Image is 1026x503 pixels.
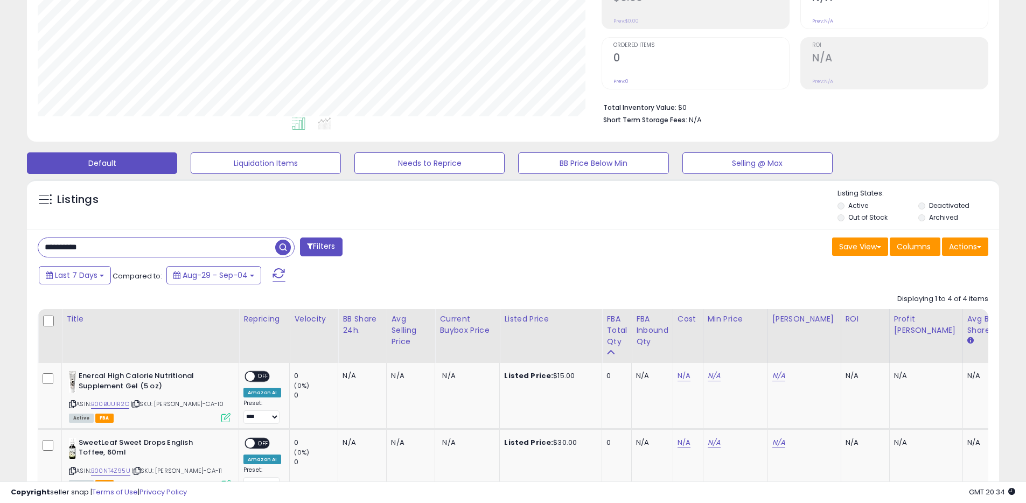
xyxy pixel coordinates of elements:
button: Save View [832,237,888,256]
div: ROI [846,313,885,325]
div: Preset: [243,400,281,424]
small: (0%) [294,448,309,457]
div: N/A [894,438,954,448]
li: $0 [603,100,980,113]
div: ASIN: [69,438,231,488]
label: Deactivated [929,201,969,210]
button: Actions [942,237,988,256]
a: Privacy Policy [139,487,187,497]
label: Archived [929,213,958,222]
div: $30.00 [504,438,594,448]
div: $15.00 [504,371,594,381]
button: Liquidation Items [191,152,341,174]
div: Cost [678,313,699,325]
div: 0 [294,390,338,400]
div: FBA Total Qty [606,313,627,347]
span: Compared to: [113,271,162,281]
div: Displaying 1 to 4 of 4 items [897,294,988,304]
div: N/A [967,438,1003,448]
button: Columns [890,237,940,256]
span: Aug-29 - Sep-04 [183,270,248,281]
button: Selling @ Max [682,152,833,174]
small: Avg BB Share. [967,336,974,346]
span: FBA [95,414,114,423]
div: [PERSON_NAME] [772,313,836,325]
div: N/A [846,371,881,381]
span: All listings currently available for purchase on Amazon [69,414,94,423]
a: N/A [708,437,721,448]
span: N/A [689,115,702,125]
a: B00NT4Z95U [91,466,130,476]
a: N/A [678,437,690,448]
span: Last 7 Days [55,270,97,281]
span: | SKU: [PERSON_NAME]-CA-10 [131,400,224,408]
h5: Listings [57,192,99,207]
div: seller snap | | [11,487,187,498]
h2: 0 [613,52,789,66]
div: Amazon AI [243,388,281,397]
button: Last 7 Days [39,266,111,284]
div: N/A [636,438,665,448]
img: 41D5CMzgm7L._SL40_.jpg [69,438,76,459]
div: N/A [343,438,378,448]
span: Ordered Items [613,43,789,48]
small: Prev: $0.00 [613,18,639,24]
div: BB Share 24h. [343,313,382,336]
label: Active [848,201,868,210]
a: B00BUUIR2C [91,400,129,409]
div: 0 [294,457,338,467]
div: 0 [606,438,623,448]
small: Prev: N/A [812,18,833,24]
span: OFF [255,438,272,448]
button: Aug-29 - Sep-04 [166,266,261,284]
div: Avg BB Share [967,313,1007,336]
div: Title [66,313,234,325]
div: N/A [636,371,665,381]
div: Listed Price [504,313,597,325]
div: 0 [294,438,338,448]
h2: N/A [812,52,988,66]
b: Enercal High Calorie Nutritional Supplement Gel (5 oz) [79,371,210,394]
div: N/A [846,438,881,448]
label: Out of Stock [848,213,888,222]
button: BB Price Below Min [518,152,668,174]
span: Columns [897,241,931,252]
button: Filters [300,237,342,256]
p: Listing States: [837,188,999,199]
div: Profit [PERSON_NAME] [894,313,958,336]
span: ROI [812,43,988,48]
div: Amazon AI [243,455,281,464]
div: N/A [391,371,427,381]
strong: Copyright [11,487,50,497]
div: ASIN: [69,371,231,421]
div: Preset: [243,466,281,491]
span: | SKU: [PERSON_NAME]-CA-11 [132,466,222,475]
button: Needs to Reprice [354,152,505,174]
b: SweetLeaf Sweet Drops English Toffee, 60ml [79,438,210,460]
div: FBA inbound Qty [636,313,668,347]
button: Default [27,152,177,174]
img: 31oseTkJgUL._SL40_.jpg [69,371,76,393]
div: Repricing [243,313,285,325]
div: 0 [294,371,338,381]
small: Prev: 0 [613,78,629,85]
div: Current Buybox Price [439,313,495,336]
div: Avg Selling Price [391,313,430,347]
a: N/A [772,371,785,381]
div: Velocity [294,313,333,325]
div: Min Price [708,313,763,325]
b: Total Inventory Value: [603,103,676,112]
b: Listed Price: [504,437,553,448]
a: N/A [678,371,690,381]
span: N/A [442,437,455,448]
div: N/A [391,438,427,448]
a: Terms of Use [92,487,138,497]
b: Listed Price: [504,371,553,381]
span: OFF [255,372,272,381]
span: N/A [442,371,455,381]
div: N/A [894,371,954,381]
small: Prev: N/A [812,78,833,85]
span: 2025-09-12 20:34 GMT [969,487,1015,497]
a: N/A [708,371,721,381]
small: (0%) [294,381,309,390]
